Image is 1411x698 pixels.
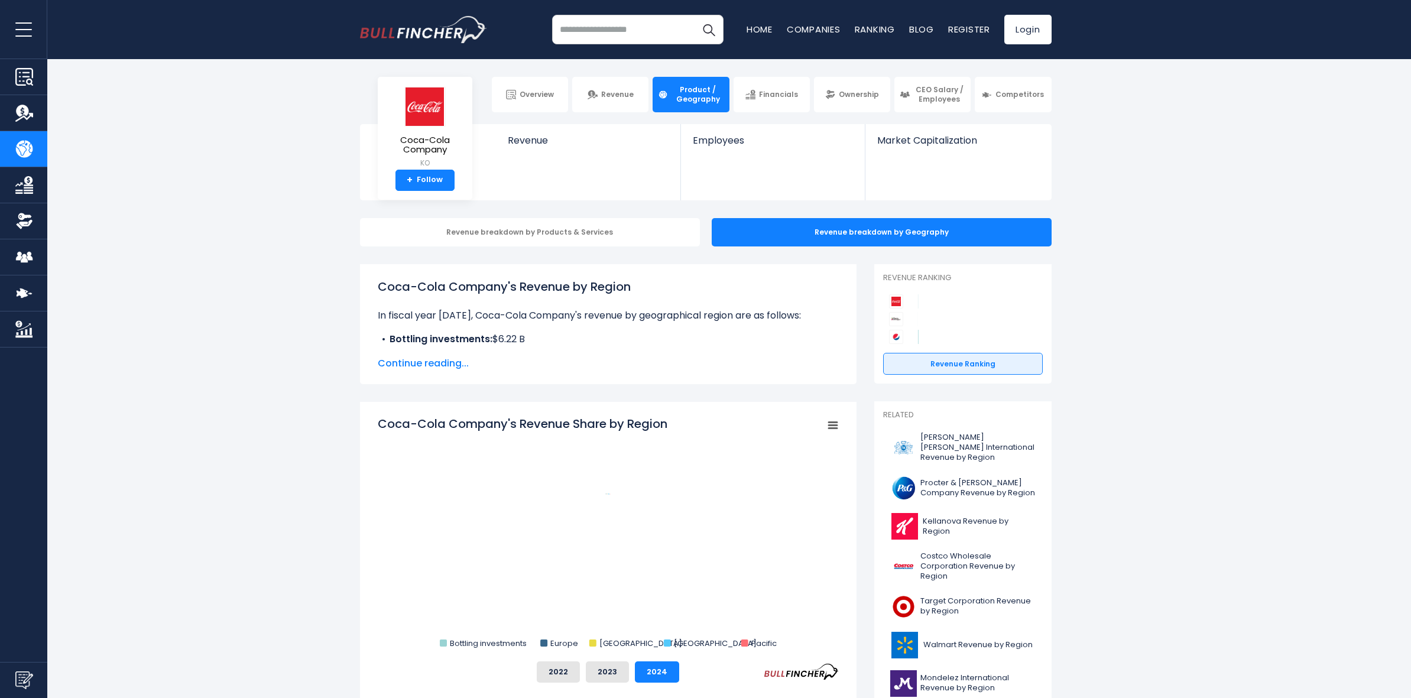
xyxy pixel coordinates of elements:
[635,661,679,683] button: 2024
[378,309,839,323] p: In fiscal year [DATE], Coca-Cola Company's revenue by geographical region are as follows:
[855,23,895,35] a: Ranking
[387,86,463,170] a: Coca-Cola Company KO
[378,346,839,361] li: $8.12 B
[1004,15,1052,44] a: Login
[890,593,917,620] img: TGT logo
[920,433,1036,463] span: [PERSON_NAME] [PERSON_NAME] International Revenue by Region
[920,596,1036,616] span: Target Corporation Revenue by Region
[599,638,682,649] text: [GEOGRAPHIC_DATA]
[378,332,839,346] li: $6.22 B
[923,640,1033,650] span: Walmart Revenue by Region
[387,135,463,155] span: Coca-Cola Company
[450,638,527,649] text: Bottling investments
[883,410,1043,420] p: Related
[920,551,1036,582] span: Costco Wholesale Corporation Revenue by Region
[672,85,724,103] span: Product / Geography
[378,356,839,371] span: Continue reading...
[734,77,810,112] a: Financials
[890,513,919,540] img: K logo
[894,77,971,112] a: CEO Salary / Employees
[520,90,554,99] span: Overview
[865,124,1050,166] a: Market Capitalization
[883,510,1043,543] a: Kellanova Revenue by Region
[920,478,1036,498] span: Procter & [PERSON_NAME] Company Revenue by Region
[883,629,1043,661] a: Walmart Revenue by Region
[572,77,648,112] a: Revenue
[492,77,568,112] a: Overview
[751,638,776,649] text: Pacific
[395,170,455,191] a: +Follow
[890,553,917,580] img: COST logo
[883,590,1043,623] a: Target Corporation Revenue by Region
[508,135,669,146] span: Revenue
[694,15,724,44] button: Search
[877,135,1038,146] span: Market Capitalization
[890,434,917,461] img: PM logo
[909,23,934,35] a: Blog
[890,475,917,501] img: PG logo
[360,218,700,246] div: Revenue breakdown by Products & Services
[787,23,841,35] a: Companies
[681,124,865,166] a: Employees
[883,548,1043,585] a: Costco Wholesale Corporation Revenue by Region
[747,23,773,35] a: Home
[913,85,965,103] span: CEO Salary / Employees
[390,346,426,360] b: Europe:
[923,517,1036,537] span: Kellanova Revenue by Region
[360,16,487,43] img: bullfincher logo
[601,90,634,99] span: Revenue
[995,90,1044,99] span: Competitors
[653,77,729,112] a: Product / Geography
[883,353,1043,375] a: Revenue Ranking
[387,158,463,168] small: KO
[889,330,903,344] img: PepsiCo competitors logo
[759,90,798,99] span: Financials
[673,638,756,649] text: [GEOGRAPHIC_DATA]
[550,638,578,649] text: Europe
[390,332,492,346] b: Bottling investments:
[890,632,920,658] img: WMT logo
[360,16,487,43] a: Go to homepage
[537,661,580,683] button: 2022
[15,212,33,230] img: Ownership
[975,77,1051,112] a: Competitors
[948,23,990,35] a: Register
[890,670,917,697] img: MDLZ logo
[378,415,839,652] svg: Coca-Cola Company's Revenue Share by Region
[496,124,681,166] a: Revenue
[889,294,903,309] img: Coca-Cola Company competitors logo
[839,90,879,99] span: Ownership
[378,415,667,432] tspan: Coca-Cola Company's Revenue Share by Region
[712,218,1052,246] div: Revenue breakdown by Geography
[883,472,1043,504] a: Procter & [PERSON_NAME] Company Revenue by Region
[407,175,413,186] strong: +
[693,135,853,146] span: Employees
[883,430,1043,466] a: [PERSON_NAME] [PERSON_NAME] International Revenue by Region
[920,673,1036,693] span: Mondelez International Revenue by Region
[586,661,629,683] button: 2023
[378,278,839,296] h1: Coca-Cola Company's Revenue by Region
[883,273,1043,283] p: Revenue Ranking
[889,312,903,326] img: Keurig Dr Pepper competitors logo
[814,77,890,112] a: Ownership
